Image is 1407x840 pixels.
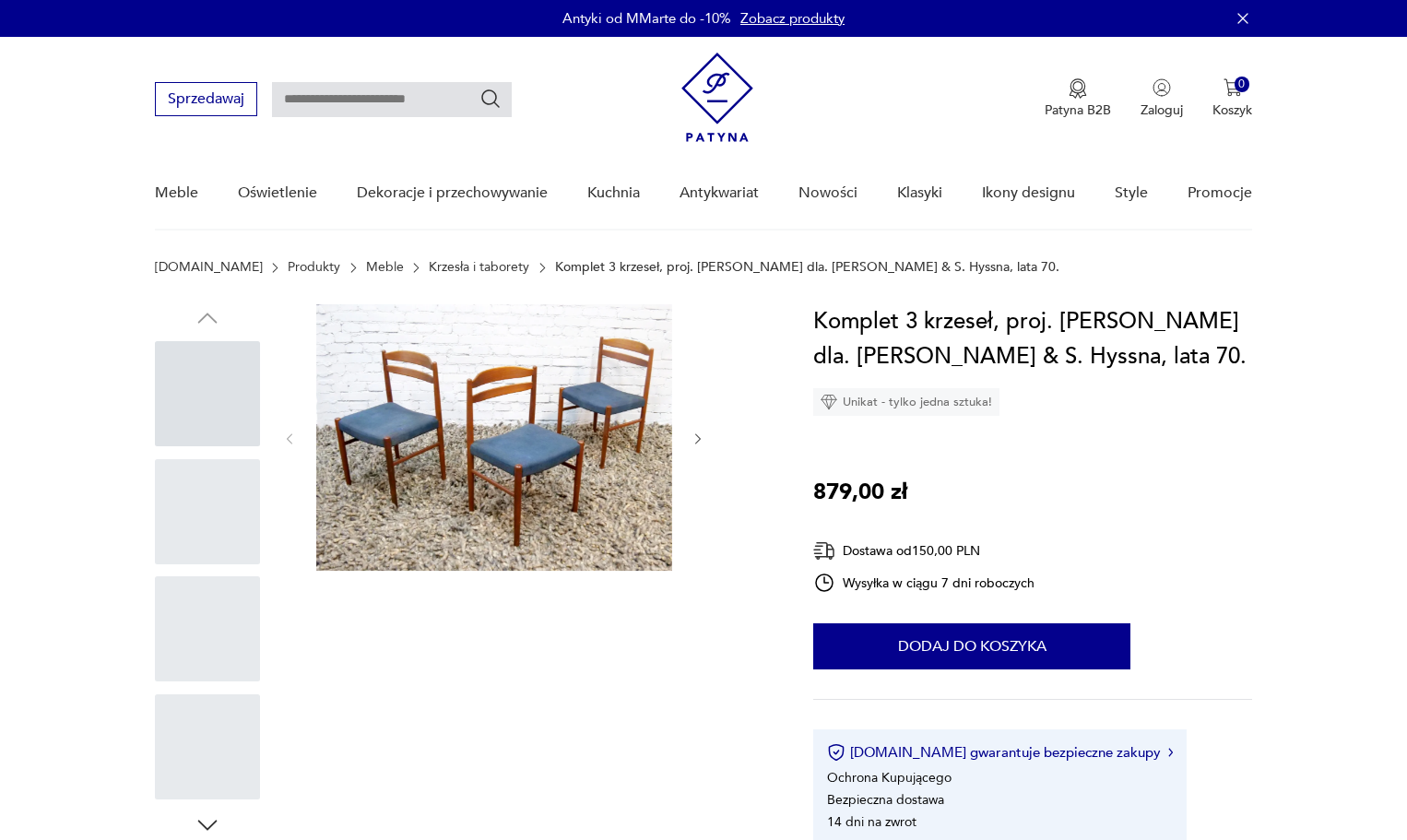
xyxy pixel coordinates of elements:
img: Ikona diamentu [821,394,837,410]
img: Ikona medalu [1069,78,1087,99]
a: Kuchnia [587,158,640,229]
a: Klasyki [897,158,942,229]
button: Sprzedawaj [155,82,257,116]
button: Patyna B2B [1045,78,1111,119]
div: 0 [1235,77,1250,92]
li: Bezpieczna dostawa [827,791,944,809]
p: Komplet 3 krzeseł, proj. [PERSON_NAME] dla. [PERSON_NAME] & S. Hyssna, lata 70. [555,260,1059,275]
h1: Komplet 3 krzeseł, proj. [PERSON_NAME] dla. [PERSON_NAME] & S. Hyssna, lata 70. [813,304,1252,374]
p: 879,00 zł [813,475,907,510]
img: Ikona certyfikatu [827,743,845,762]
a: Sprzedawaj [155,94,257,107]
img: Ikona koszyka [1224,78,1242,97]
div: Dostawa od 150,00 PLN [813,539,1035,562]
a: Oświetlenie [238,158,317,229]
a: Zobacz produkty [740,9,845,28]
button: Szukaj [479,88,502,110]
a: Produkty [288,260,340,275]
a: [DOMAIN_NAME] [155,260,263,275]
p: Koszyk [1212,101,1252,119]
a: Nowości [798,158,857,229]
a: Ikona medaluPatyna B2B [1045,78,1111,119]
a: Style [1115,158,1148,229]
li: Ochrona Kupującego [827,769,952,787]
a: Promocje [1188,158,1252,229]
div: Wysyłka w ciągu 7 dni roboczych [813,572,1035,594]
button: 0Koszyk [1212,78,1252,119]
a: Antykwariat [680,158,759,229]
a: Meble [366,260,404,275]
a: Krzesła i taborety [429,260,529,275]
button: Dodaj do koszyka [813,623,1130,669]
a: Meble [155,158,198,229]
div: Unikat - tylko jedna sztuka! [813,388,999,416]
img: Ikonka użytkownika [1153,78,1171,97]
li: 14 dni na zwrot [827,813,916,831]
img: Patyna - sklep z meblami i dekoracjami vintage [681,53,753,142]
button: Zaloguj [1141,78,1183,119]
p: Zaloguj [1141,101,1183,119]
p: Antyki od MMarte do -10% [562,9,731,28]
img: Ikona strzałki w prawo [1168,748,1174,757]
a: Dekoracje i przechowywanie [357,158,548,229]
img: Zdjęcie produktu Komplet 3 krzeseł, proj. Carl Ekström dla. A. Johansson & S. Hyssna, lata 70. [316,304,672,571]
img: Ikona dostawy [813,539,835,562]
a: Ikony designu [982,158,1075,229]
p: Patyna B2B [1045,101,1111,119]
button: [DOMAIN_NAME] gwarantuje bezpieczne zakupy [827,743,1173,762]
